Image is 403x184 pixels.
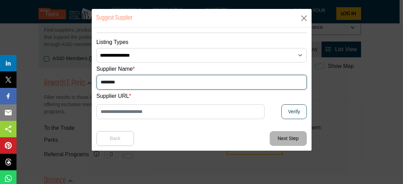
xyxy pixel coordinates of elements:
[299,13,309,23] button: Close
[97,65,135,73] label: Supplier Name
[97,131,134,146] button: Back
[270,131,306,146] button: Next Step
[97,75,307,90] input: Supplier Name
[97,38,128,46] label: Listing Types
[281,104,306,119] button: Verify
[97,92,131,100] label: Supplier URL
[97,104,265,119] input: Enter Website URL
[97,14,133,23] h1: Suggest Supplier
